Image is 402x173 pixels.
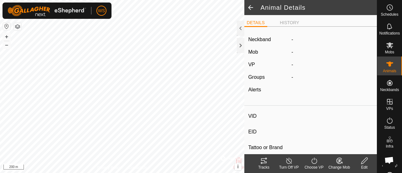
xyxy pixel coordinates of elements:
[301,165,327,170] div: Choose VP
[248,36,271,43] label: Neckband
[251,165,276,170] div: Tracks
[352,165,377,170] div: Edit
[381,152,398,169] div: Open chat
[248,143,290,152] label: Tattoo or Brand
[248,74,264,80] label: Groups
[289,73,375,81] div: -
[327,165,352,170] div: Change Mob
[386,144,393,148] span: Infra
[248,128,290,136] label: EID
[248,62,255,67] label: VP
[383,69,396,73] span: Animals
[276,165,301,170] div: Turn Off VP
[385,50,394,54] span: Mobs
[261,4,377,11] h2: Animal Details
[277,19,302,26] li: HISTORY
[380,88,399,92] span: Neckbands
[235,163,242,170] button: i
[244,19,267,27] li: DETAILS
[384,126,395,129] span: Status
[291,36,293,43] label: -
[97,165,121,170] a: Privacy Policy
[14,23,21,30] button: Map Layers
[248,87,261,92] label: Alerts
[3,41,10,49] button: –
[381,13,398,16] span: Schedules
[237,164,238,169] span: i
[379,31,400,35] span: Notifications
[98,8,105,14] span: WS
[3,33,10,41] button: +
[382,163,397,167] span: Heatmap
[128,165,147,170] a: Contact Us
[291,62,293,67] app-display-virtual-paddock-transition: -
[291,49,293,55] span: -
[248,112,290,120] label: VID
[386,107,393,111] span: VPs
[248,49,258,55] label: Mob
[8,5,86,16] img: Gallagher Logo
[3,23,10,30] button: Reset Map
